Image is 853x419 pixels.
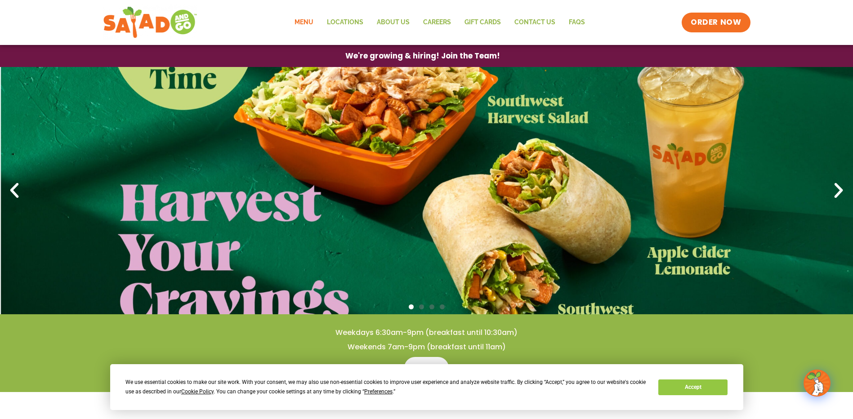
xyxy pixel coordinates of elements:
h4: Weekdays 6:30am-9pm (breakfast until 10:30am) [18,328,835,338]
button: Accept [658,379,728,395]
img: wpChatIcon [804,370,830,396]
span: Go to slide 4 [440,304,445,309]
a: GIFT CARDS [458,12,508,33]
div: Cookie Consent Prompt [110,364,743,410]
a: Contact Us [508,12,562,33]
a: FAQs [562,12,592,33]
a: Menu [404,357,449,379]
img: new-SAG-logo-768×292 [103,4,198,40]
span: Go to slide 1 [409,304,414,309]
span: Go to slide 3 [429,304,434,309]
span: Preferences [364,388,393,395]
h4: Weekends 7am-9pm (breakfast until 11am) [18,342,835,352]
a: ORDER NOW [682,13,750,32]
div: Next slide [829,181,849,201]
div: We use essential cookies to make our site work. With your consent, we may also use non-essential ... [125,378,648,397]
a: We're growing & hiring! Join the Team! [332,45,514,67]
a: Careers [416,12,458,33]
span: Go to slide 2 [419,304,424,309]
nav: Menu [288,12,592,33]
span: Cookie Policy [181,388,214,395]
span: Menu [415,362,438,373]
a: Locations [320,12,370,33]
span: We're growing & hiring! Join the Team! [345,52,500,60]
a: About Us [370,12,416,33]
a: Menu [288,12,320,33]
span: ORDER NOW [691,17,741,28]
div: Previous slide [4,181,24,201]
